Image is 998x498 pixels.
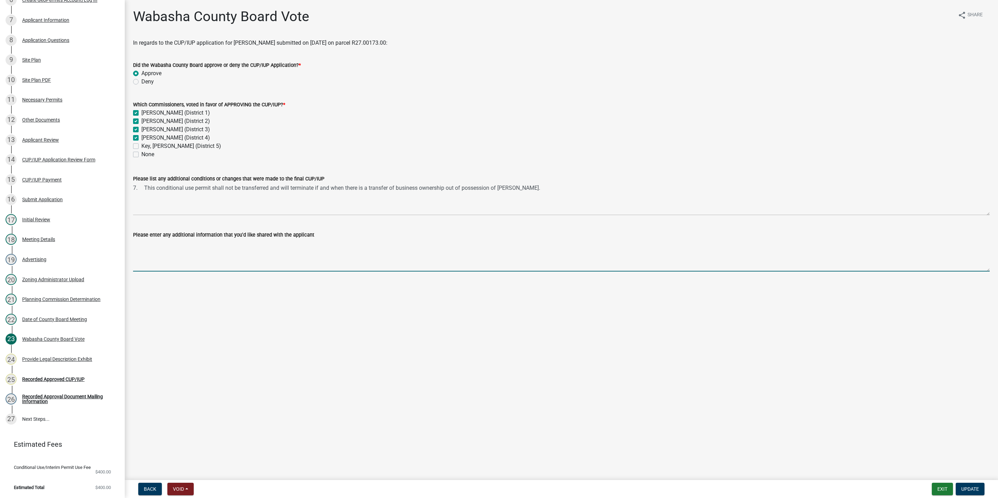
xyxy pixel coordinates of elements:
[6,413,17,425] div: 27
[22,157,95,162] div: CUP/IUP Application Review Form
[952,8,988,22] button: shareShare
[144,486,156,492] span: Back
[22,18,69,23] div: Applicant Information
[6,174,17,185] div: 15
[95,485,111,490] span: $400.00
[6,437,114,451] a: Estimated Fees
[22,38,69,43] div: Application Questions
[133,8,309,25] h1: Wabasha County Board Vote
[6,254,17,265] div: 19
[22,394,114,404] div: Recorded Approval Document Mailing Information
[141,125,210,134] label: [PERSON_NAME] (District 3)
[141,134,210,142] label: [PERSON_NAME] (District 4)
[22,297,100,302] div: Planning Commission Determination
[6,194,17,205] div: 16
[133,233,314,238] label: Please enter any additional information that you'd like shared with the applicant
[6,314,17,325] div: 22
[133,63,301,68] label: Did the Wabasha County Board approve or deny the CUP/IUP Application?
[141,109,210,117] label: [PERSON_NAME] (District 1)
[22,257,46,262] div: Advertising
[6,354,17,365] div: 24
[167,483,194,495] button: Void
[22,237,55,242] div: Meeting Details
[6,114,17,125] div: 12
[961,486,979,492] span: Update
[932,483,953,495] button: Exit
[22,97,62,102] div: Necessary Permits
[141,142,221,150] label: Key, [PERSON_NAME] (District 5)
[95,470,111,474] span: $400.00
[6,15,17,26] div: 7
[6,35,17,46] div: 8
[22,117,60,122] div: Other Documents
[14,485,44,490] span: Estimated Total
[22,197,63,202] div: Submit Application
[141,78,154,86] label: Deny
[6,54,17,65] div: 9
[133,177,324,181] label: Please list any additional conditions or changes that were made to the final CUP/IUP
[22,137,59,142] div: Applicant Review
[22,377,85,382] div: Recorded Approved CUP/IUP
[138,483,162,495] button: Back
[958,11,966,19] i: share
[6,74,17,86] div: 10
[6,334,17,345] div: 23
[6,274,17,285] div: 20
[22,78,51,82] div: Site Plan PDF
[968,11,983,19] span: Share
[22,57,41,62] div: Site Plan
[22,177,62,182] div: CUP/IUP Payment
[133,103,285,107] label: Which Commissioners, voted in favor of APPROVING the CUP/IUP?
[6,234,17,245] div: 18
[22,277,84,282] div: Zoning Administrator Upload
[6,294,17,305] div: 21
[22,357,92,362] div: Provide Legal Description Exhibit
[956,483,984,495] button: Update
[14,465,91,470] span: Conditional Use/Interim Permit Use Fee
[6,134,17,145] div: 13
[22,317,87,322] div: Date of County Board Meeting
[22,337,85,341] div: Wabasha County Board Vote
[22,217,50,222] div: Initial Review
[6,214,17,225] div: 17
[6,154,17,165] div: 14
[141,150,154,159] label: None
[6,374,17,385] div: 25
[141,117,210,125] label: [PERSON_NAME] (District 2)
[141,69,161,78] label: Approve
[133,39,990,47] p: In regards to the CUP/IUP application for [PERSON_NAME] submitted on [DATE] on parcel R27.00173.00:
[6,393,17,404] div: 26
[173,486,184,492] span: Void
[6,94,17,105] div: 11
